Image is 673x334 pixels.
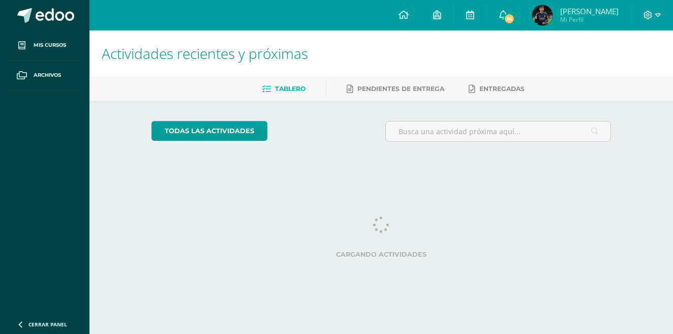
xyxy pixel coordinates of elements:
label: Cargando actividades [151,251,611,258]
span: Entregadas [479,85,525,93]
span: Actividades recientes y próximas [102,44,308,63]
span: Pendientes de entrega [357,85,444,93]
span: 16 [503,13,514,24]
a: todas las Actividades [151,121,267,141]
a: Archivos [8,60,81,90]
a: Pendientes de entrega [347,81,444,97]
a: Entregadas [469,81,525,97]
input: Busca una actividad próxima aquí... [386,122,611,141]
span: Cerrar panel [28,321,67,328]
span: Archivos [34,71,61,79]
a: Mis cursos [8,31,81,60]
img: a65422c92628302c9dd10201bcb39319.png [532,5,553,25]
span: Mi Perfil [560,15,619,24]
span: Tablero [275,85,305,93]
a: Tablero [262,81,305,97]
span: Mis cursos [34,41,66,49]
span: [PERSON_NAME] [560,6,619,16]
